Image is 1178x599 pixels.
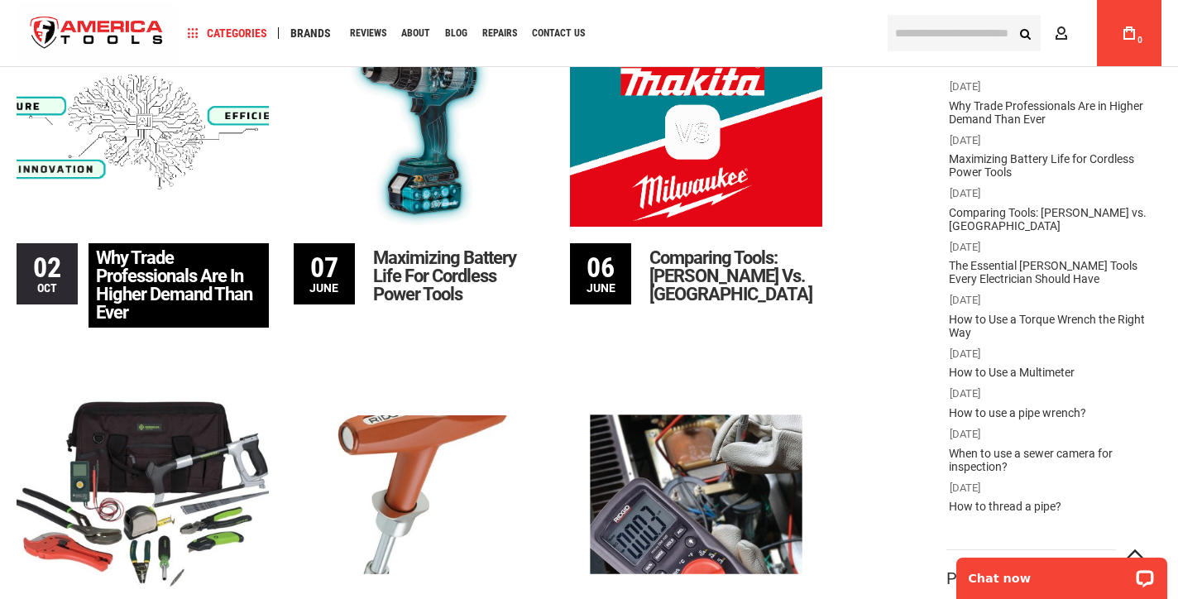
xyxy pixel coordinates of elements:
[438,22,475,45] a: Blog
[570,400,822,588] img: How to Use a Multimeter
[294,38,546,227] img: Maximizing Battery Life for Cordless Power Tools
[17,2,177,65] a: store logo
[950,428,980,440] span: [DATE]
[942,402,1093,424] a: How to use a pipe wrench?
[89,243,269,328] a: Why Trade Professionals Are in Higher Demand Than Ever
[17,400,269,588] img: The Essential Greenlee Tools Every Electrician Should Have
[294,243,355,304] div: June
[942,496,1068,517] a: How to thread a pipe?
[524,22,592,45] a: Contact Us
[294,400,546,588] img: How to Use a Torque Wrench the Right Way
[290,27,331,39] span: Brands
[17,2,177,65] img: America Tools
[642,243,822,309] a: Comparing Tools: [PERSON_NAME] vs. [GEOGRAPHIC_DATA]
[950,241,980,253] span: [DATE]
[394,22,438,45] a: About
[942,443,1157,477] a: When to use a sewer camera for inspection?
[17,243,78,304] div: Oct
[942,362,1081,383] a: How to Use a Multimeter
[1137,36,1142,45] span: 0
[950,134,980,146] span: [DATE]
[350,28,386,38] span: Reviews
[294,243,355,281] span: 07
[950,80,980,93] span: [DATE]
[342,22,394,45] a: Reviews
[570,38,822,227] img: Comparing Tools: Makita vs. Milwaukee
[482,28,517,38] span: Repairs
[950,294,980,306] span: [DATE]
[950,387,980,400] span: [DATE]
[180,22,275,45] a: Categories
[17,38,269,227] img: Why Trade Professionals Are in Higher Demand Than Ever
[401,28,430,38] span: About
[1009,17,1041,49] button: Search
[570,243,631,281] span: 06
[283,22,338,45] a: Brands
[942,95,1157,130] a: Why Trade Professionals Are in Higher Demand Than Ever
[475,22,524,45] a: Repairs
[366,243,546,309] a: Maximizing Battery Life for Cordless Power Tools
[532,28,585,38] span: Contact Us
[188,27,267,39] span: Categories
[942,202,1157,237] a: Comparing Tools: [PERSON_NAME] vs. [GEOGRAPHIC_DATA]
[942,148,1157,183] a: Maximizing Battery Life for Cordless Power Tools
[942,309,1157,343] a: How to Use a Torque Wrench the Right Way
[950,347,980,360] span: [DATE]
[950,482,980,494] span: [DATE]
[950,187,980,199] span: [DATE]
[946,547,1178,599] iframe: LiveChat chat widget
[17,243,78,281] span: 02
[570,243,631,304] div: June
[942,255,1157,290] a: The Essential [PERSON_NAME] Tools Every Electrician Should Have
[445,28,467,38] span: Blog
